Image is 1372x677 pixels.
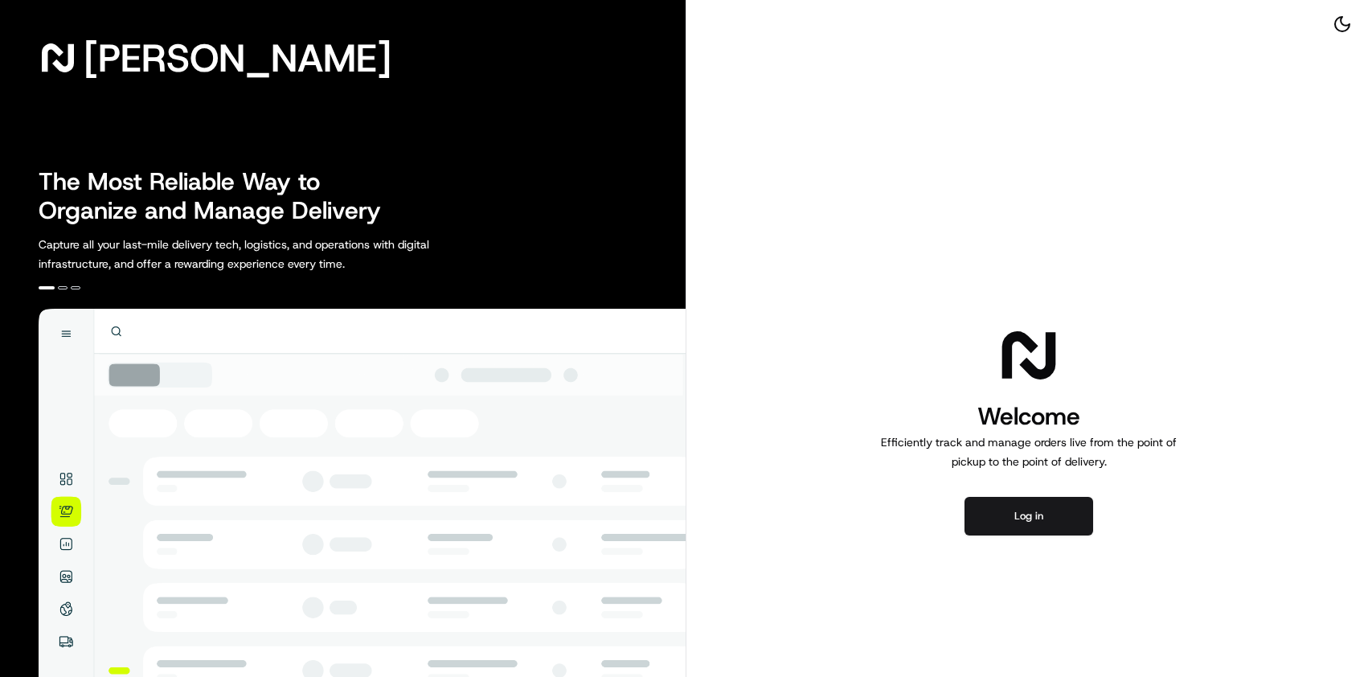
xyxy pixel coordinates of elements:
[39,235,502,273] p: Capture all your last-mile delivery tech, logistics, and operations with digital infrastructure, ...
[84,42,391,74] span: [PERSON_NAME]
[964,497,1093,535] button: Log in
[874,400,1183,433] h1: Welcome
[874,433,1183,471] p: Efficiently track and manage orders live from the point of pickup to the point of delivery.
[39,167,399,225] h2: The Most Reliable Way to Organize and Manage Delivery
